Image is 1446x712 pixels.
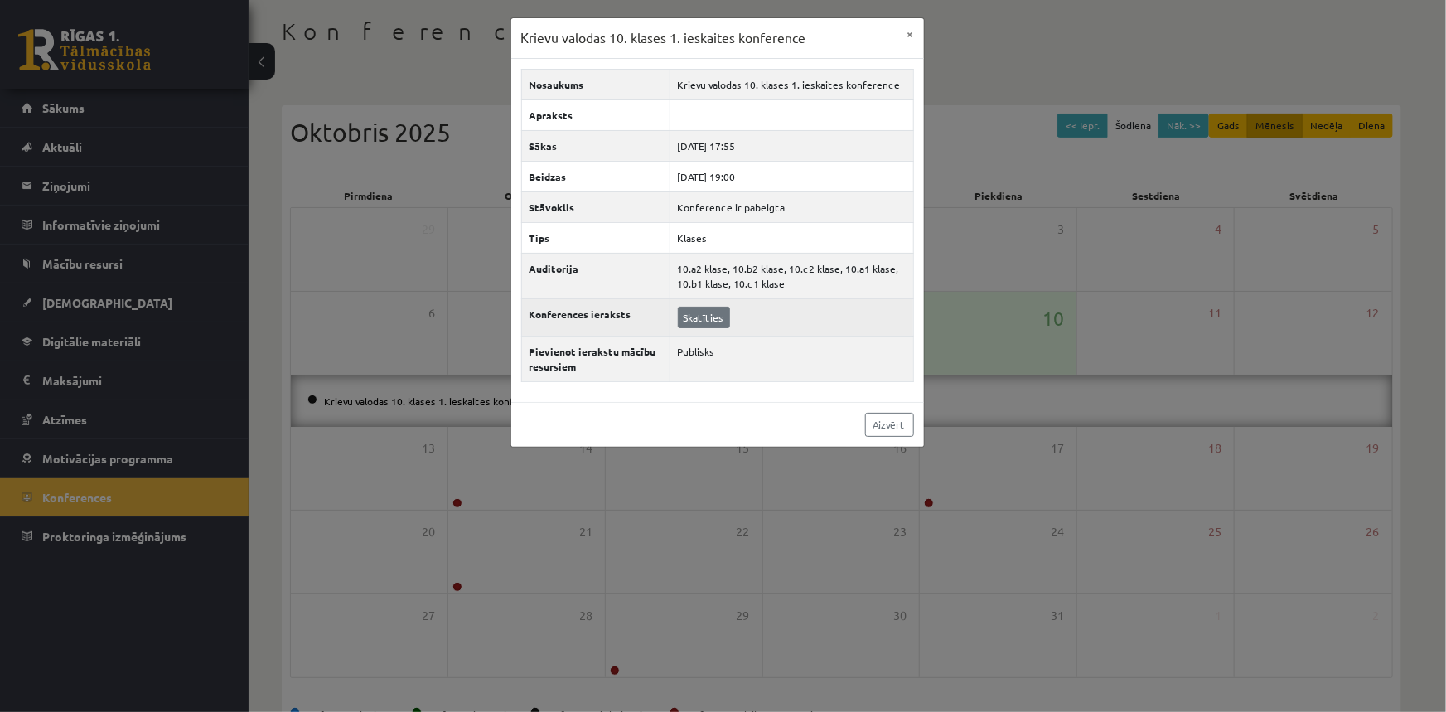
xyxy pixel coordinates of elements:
[521,130,670,161] th: Sākas
[521,222,670,253] th: Tips
[670,161,913,191] td: [DATE] 19:00
[521,99,670,130] th: Apraksts
[670,336,913,381] td: Publisks
[521,298,670,336] th: Konferences ieraksts
[670,191,913,222] td: Konference ir pabeigta
[678,307,730,328] a: Skatīties
[521,191,670,222] th: Stāvoklis
[521,336,670,381] th: Pievienot ierakstu mācību resursiem
[670,253,913,298] td: 10.a2 klase, 10.b2 klase, 10.c2 klase, 10.a1 klase, 10.b1 klase, 10.c1 klase
[670,222,913,253] td: Klases
[897,18,924,50] button: ×
[521,253,670,298] th: Auditorija
[670,130,913,161] td: [DATE] 17:55
[521,28,806,48] h3: Krievu valodas 10. klases 1. ieskaites konference
[521,161,670,191] th: Beidzas
[521,69,670,99] th: Nosaukums
[670,69,913,99] td: Krievu valodas 10. klases 1. ieskaites konference
[865,413,914,437] a: Aizvērt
